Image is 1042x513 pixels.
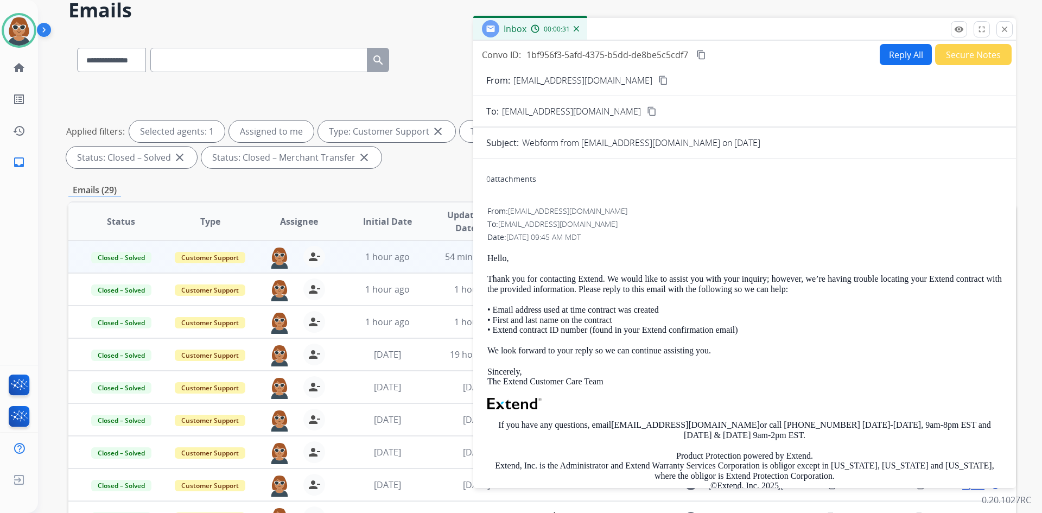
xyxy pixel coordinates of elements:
div: To: [487,219,1002,230]
span: Inbox [504,23,526,35]
span: [DATE] [374,381,401,393]
span: Closed – Solved [91,447,151,459]
span: [DATE] 09:45 AM MDT [506,232,581,242]
span: Closed – Solved [91,415,151,426]
p: To: [486,105,499,118]
mat-icon: fullscreen [977,24,987,34]
div: Status: Closed – Merchant Transfer [201,147,382,168]
img: agent-avatar [269,311,290,334]
span: 1 hour ago [365,283,410,295]
span: Closed – Solved [91,382,151,394]
span: 1bf956f3-5afd-4375-b5dd-de8be5c5cdf7 [526,49,688,61]
mat-icon: close [358,151,371,164]
span: [EMAIL_ADDRESS][DOMAIN_NAME] [498,219,618,229]
p: Emails (29) [68,183,121,197]
mat-icon: person_remove [308,413,321,426]
div: Assigned to me [229,121,314,142]
img: agent-avatar [269,441,290,464]
img: avatar [4,15,34,46]
span: Assignee [280,215,318,228]
img: agent-avatar [269,344,290,366]
p: Webform from [EMAIL_ADDRESS][DOMAIN_NAME] on [DATE] [522,136,760,149]
span: 00:00:31 [544,25,570,34]
mat-icon: content_copy [696,50,706,60]
div: Date: [487,232,1002,243]
img: agent-avatar [269,246,290,269]
mat-icon: person_remove [308,283,321,296]
p: • Email address used at time contract was created • First and last name on the contract • Extend ... [487,305,1002,335]
span: [EMAIL_ADDRESS][DOMAIN_NAME] [508,206,627,216]
span: Customer Support [175,350,245,361]
button: Secure Notes [935,44,1012,65]
span: 1 hour ago [454,316,499,328]
img: agent-avatar [269,474,290,497]
mat-icon: close [173,151,186,164]
span: [DATE] [463,446,490,458]
div: Status: Closed – Solved [66,147,197,168]
p: If you have any questions, email or call [PHONE_NUMBER] [DATE]-[DATE], 9am-8pm EST and [DATE] & [... [487,420,1002,440]
span: [DATE] [374,349,401,360]
p: Convo ID: [482,48,521,61]
span: [DATE] [374,414,401,426]
mat-icon: content_copy [658,75,668,85]
span: Customer Support [175,317,245,328]
div: Type: Shipping Protection [460,121,602,142]
span: Customer Support [175,415,245,426]
img: agent-avatar [269,278,290,301]
mat-icon: history [12,124,26,137]
p: Applied filters: [66,125,125,138]
span: Initial Date [363,215,412,228]
span: [DATE] [463,381,490,393]
img: agent-avatar [269,376,290,399]
mat-icon: content_copy [647,106,657,116]
p: Hello, [487,254,1002,263]
span: 0 [486,174,491,184]
span: [DATE] [374,479,401,491]
span: Customer Support [175,447,245,459]
mat-icon: inbox [12,156,26,169]
span: 1 hour ago [365,251,410,263]
mat-icon: person_remove [308,381,321,394]
span: 1 hour ago [365,316,410,328]
p: [EMAIL_ADDRESS][DOMAIN_NAME] [513,74,652,87]
mat-icon: list_alt [12,93,26,106]
div: Selected agents: 1 [129,121,225,142]
mat-icon: search [372,54,385,67]
span: Status [107,215,135,228]
span: Customer Support [175,382,245,394]
div: attachments [486,174,536,185]
img: agent-avatar [269,409,290,432]
div: From: [487,206,1002,217]
p: Product Protection powered by Extend. Extend, Inc. is the Administrator and Extend Warranty Servi... [487,451,1002,501]
span: [DATE] [463,479,490,491]
mat-icon: person_remove [308,250,321,263]
p: Sincerely, The Extend Customer Care Team [487,367,1002,387]
span: 19 hours ago [450,349,504,360]
span: [DATE] [463,414,490,426]
span: Closed – Solved [91,317,151,328]
span: Customer Support [175,252,245,263]
mat-icon: remove_red_eye [954,24,964,34]
span: Customer Support [175,284,245,296]
mat-icon: home [12,61,26,74]
span: [EMAIL_ADDRESS][DOMAIN_NAME] [502,105,641,118]
p: 0.20.1027RC [982,493,1031,506]
mat-icon: person_remove [308,348,321,361]
p: We look forward to your reply so we can continue assisting you. [487,346,1002,356]
span: [DATE] [374,446,401,458]
span: Closed – Solved [91,284,151,296]
mat-icon: close [431,125,444,138]
div: Type: Customer Support [318,121,455,142]
img: Extend Logo [487,398,542,410]
span: Closed – Solved [91,350,151,361]
mat-icon: person_remove [308,478,321,491]
p: From: [486,74,510,87]
span: Closed – Solved [91,480,151,491]
span: 1 hour ago [454,283,499,295]
p: Thank you for contacting Extend. We would like to assist you with your inquiry; however, we’re ha... [487,274,1002,294]
span: Closed – Solved [91,252,151,263]
button: Reply All [880,44,932,65]
a: [EMAIL_ADDRESS][DOMAIN_NAME] [611,420,760,429]
mat-icon: person_remove [308,315,321,328]
mat-icon: close [1000,24,1009,34]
